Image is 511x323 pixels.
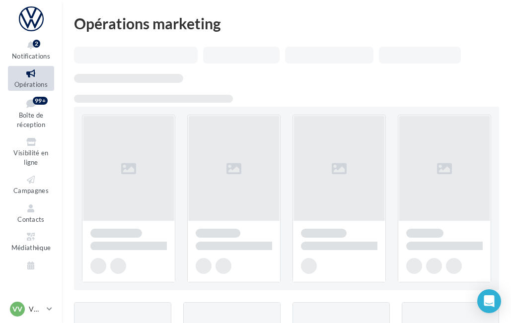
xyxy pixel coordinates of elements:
[8,66,54,90] a: Opérations
[29,304,43,314] p: VW VELIZY
[13,187,49,194] span: Campagnes
[12,304,22,314] span: VV
[8,172,54,196] a: Campagnes
[8,95,54,131] a: Boîte de réception99+
[8,258,54,282] a: Calendrier
[8,229,54,254] a: Médiathèque
[13,149,48,166] span: Visibilité en ligne
[8,38,54,62] button: Notifications 2
[477,289,501,313] div: Open Intercom Messenger
[12,52,50,60] span: Notifications
[74,16,499,31] div: Opérations marketing
[17,111,45,129] span: Boîte de réception
[8,134,54,168] a: Visibilité en ligne
[11,244,51,252] span: Médiathèque
[14,80,48,88] span: Opérations
[17,215,45,223] span: Contacts
[8,201,54,225] a: Contacts
[33,40,40,48] div: 2
[8,300,54,319] a: VV VW VELIZY
[33,97,48,105] div: 99+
